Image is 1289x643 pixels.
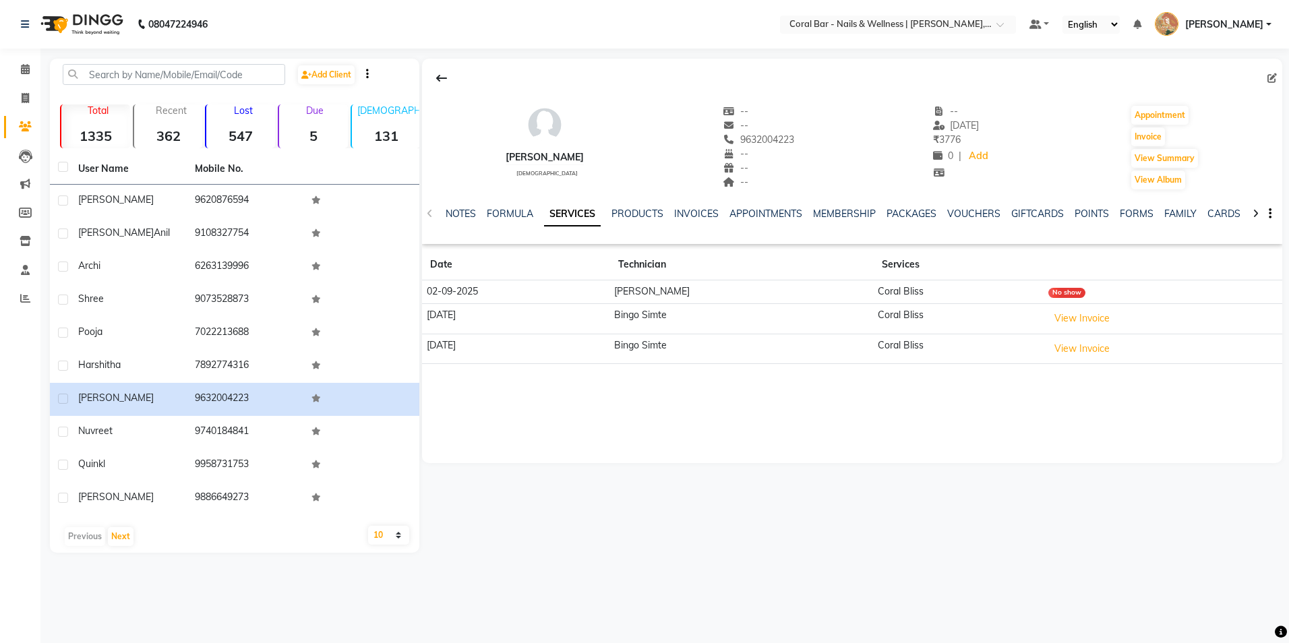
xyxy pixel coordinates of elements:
th: Services [874,249,1044,280]
span: [PERSON_NAME] [78,193,154,206]
span: [PERSON_NAME] [1185,18,1263,32]
p: [DEMOGRAPHIC_DATA] [357,104,421,117]
div: No show [1048,288,1085,298]
span: -- [723,148,748,160]
button: View Summary [1131,149,1198,168]
a: Add [967,147,990,166]
img: avatar [524,104,565,145]
a: CARDS [1207,208,1240,220]
a: PRODUCTS [611,208,663,220]
td: 7892774316 [187,350,303,383]
a: VOUCHERS [947,208,1000,220]
td: 9620876594 [187,185,303,218]
img: Pushpa Das [1155,12,1178,36]
a: FORMS [1120,208,1153,220]
td: Bingo Simte [610,334,874,364]
td: Coral Bliss [874,334,1044,364]
div: Back to Client [427,65,456,91]
span: [DATE] [933,119,980,131]
a: MEMBERSHIP [813,208,876,220]
div: [PERSON_NAME] [506,150,584,164]
p: Due [282,104,348,117]
td: 9958731753 [187,449,303,482]
span: ₹ [933,133,939,146]
span: [PERSON_NAME] [78,226,154,239]
strong: 362 [134,127,203,144]
a: FORMULA [487,208,533,220]
button: Next [108,527,133,546]
td: 9740184841 [187,416,303,449]
span: 9632004223 [723,133,794,146]
td: 7022213688 [187,317,303,350]
td: 9886649273 [187,482,303,515]
a: APPOINTMENTS [729,208,802,220]
a: NOTES [446,208,476,220]
p: Total [67,104,130,117]
a: POINTS [1075,208,1109,220]
td: 6263139996 [187,251,303,284]
td: Coral Bliss [874,303,1044,334]
td: Bingo Simte [610,303,874,334]
a: FAMILY [1164,208,1197,220]
a: GIFTCARDS [1011,208,1064,220]
span: Pooja [78,326,102,338]
th: Date [422,249,609,280]
button: Invoice [1131,127,1165,146]
p: Recent [140,104,203,117]
td: [PERSON_NAME] [610,280,874,304]
span: -- [723,162,748,174]
strong: 5 [279,127,348,144]
button: View Album [1131,171,1185,189]
strong: 1335 [61,127,130,144]
strong: 547 [206,127,275,144]
span: Quinkl [78,458,105,470]
span: Anil [154,226,170,239]
span: Nuvreet [78,425,113,437]
button: Appointment [1131,106,1189,125]
td: Coral Bliss [874,280,1044,304]
span: -- [723,119,748,131]
span: 3776 [933,133,961,146]
span: [PERSON_NAME] [78,491,154,503]
strong: 131 [352,127,421,144]
span: | [959,149,961,163]
a: INVOICES [674,208,719,220]
span: [PERSON_NAME] [78,392,154,404]
td: 9632004223 [187,383,303,416]
span: Archi [78,259,100,272]
span: -- [933,105,959,117]
td: [DATE] [422,303,609,334]
a: SERVICES [544,202,601,226]
button: View Invoice [1048,308,1116,329]
a: Add Client [298,65,355,84]
span: -- [723,105,748,117]
span: Harshitha [78,359,121,371]
b: 08047224946 [148,5,208,43]
td: [DATE] [422,334,609,364]
th: Mobile No. [187,154,303,185]
th: User Name [70,154,187,185]
a: PACKAGES [887,208,936,220]
td: 9108327754 [187,218,303,251]
p: Lost [212,104,275,117]
span: Shree [78,293,104,305]
input: Search by Name/Mobile/Email/Code [63,64,285,85]
span: 0 [933,150,953,162]
td: 9073528873 [187,284,303,317]
th: Technician [610,249,874,280]
button: View Invoice [1048,338,1116,359]
span: -- [723,176,748,188]
img: logo [34,5,127,43]
td: 02-09-2025 [422,280,609,304]
span: [DEMOGRAPHIC_DATA] [516,170,578,177]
